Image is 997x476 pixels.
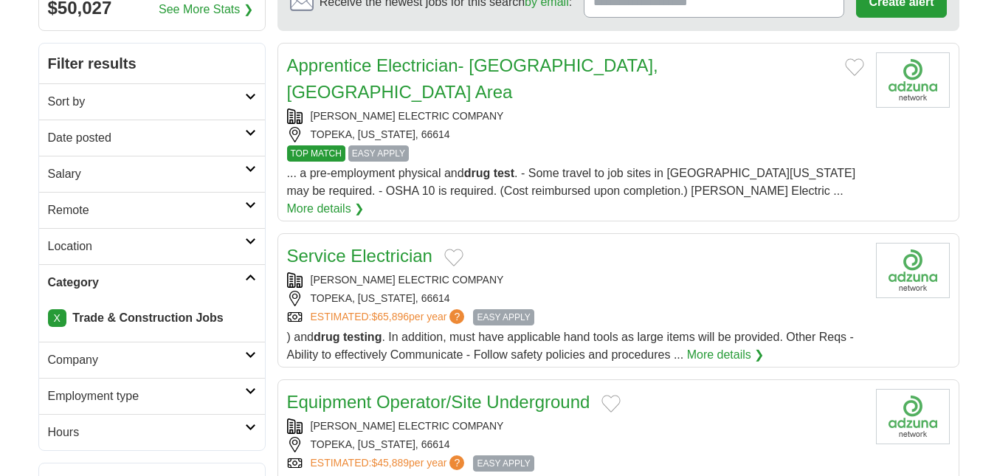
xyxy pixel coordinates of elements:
[39,228,265,264] a: Location
[473,455,534,472] span: EASY APPLY
[444,249,463,266] button: Add to favorite jobs
[159,1,253,18] a: See More Stats ❯
[449,309,464,324] span: ?
[48,424,245,441] h2: Hours
[845,58,864,76] button: Add to favorite jobs
[876,52,950,108] img: Company logo
[48,201,245,219] h2: Remote
[39,156,265,192] a: Salary
[876,389,950,444] img: Company logo
[314,331,340,343] strong: drug
[601,395,621,413] button: Add to favorite jobs
[48,129,245,147] h2: Date posted
[48,274,245,292] h2: Category
[48,309,66,327] a: X
[287,108,864,124] div: [PERSON_NAME] ELECTRIC COMPANY
[343,331,382,343] strong: testing
[72,311,223,324] strong: Trade & Construction Jobs
[287,392,590,412] a: Equipment Operator/Site Underground
[48,351,245,369] h2: Company
[371,457,409,469] span: $45,889
[39,264,265,300] a: Category
[287,145,345,162] span: TOP MATCH
[876,243,950,298] img: Company logo
[287,437,864,452] div: TOPEKA, [US_STATE], 66614
[449,455,464,470] span: ?
[311,455,468,472] a: ESTIMATED:$45,889per year?
[348,145,409,162] span: EASY APPLY
[287,291,864,306] div: TOPEKA, [US_STATE], 66614
[473,309,534,325] span: EASY APPLY
[39,414,265,450] a: Hours
[48,387,245,405] h2: Employment type
[48,238,245,255] h2: Location
[287,331,854,361] span: ) and . In addition, must have applicable hand tools as large items will be provided. Other Reqs ...
[39,378,265,414] a: Employment type
[39,83,265,120] a: Sort by
[311,309,468,325] a: ESTIMATED:$65,896per year?
[494,167,514,179] strong: test
[39,342,265,378] a: Company
[287,246,432,266] a: Service Electrician
[371,311,409,322] span: $65,896
[48,93,245,111] h2: Sort by
[287,55,658,102] a: Apprentice Electrician- [GEOGRAPHIC_DATA], [GEOGRAPHIC_DATA] Area
[464,167,491,179] strong: drug
[287,272,864,288] div: [PERSON_NAME] ELECTRIC COMPANY
[287,200,365,218] a: More details ❯
[287,167,856,197] span: ... a pre-employment physical and . - Some travel to job sites in [GEOGRAPHIC_DATA][US_STATE] may...
[287,418,864,434] div: [PERSON_NAME] ELECTRIC COMPANY
[39,192,265,228] a: Remote
[687,346,765,364] a: More details ❯
[39,120,265,156] a: Date posted
[48,165,245,183] h2: Salary
[287,127,864,142] div: TOPEKA, [US_STATE], 66614
[39,44,265,83] h2: Filter results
